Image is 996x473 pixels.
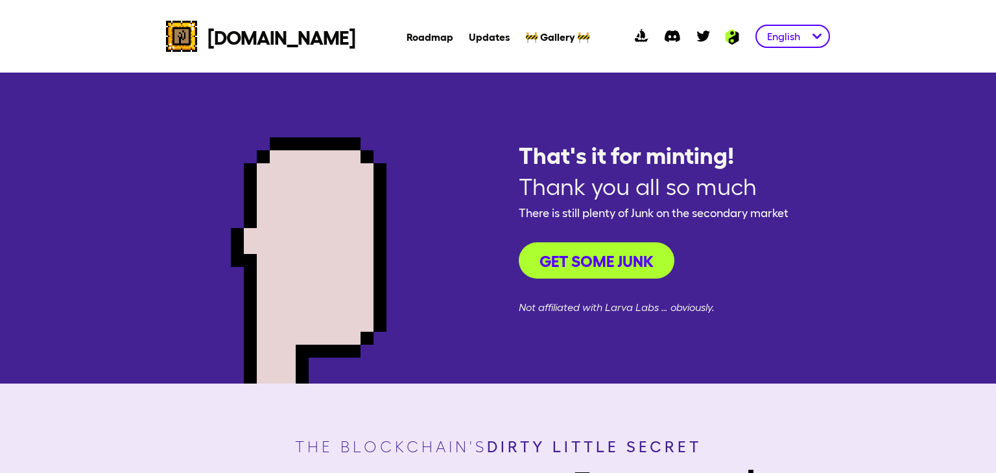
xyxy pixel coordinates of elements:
img: Ambition logo [719,29,745,45]
a: Updates [469,30,510,43]
button: Get some Junk [519,242,674,279]
span: dirty little secret [487,436,702,455]
span: That's it for minting! [519,141,788,167]
a: twitter [688,21,719,52]
img: cryptojunks logo [166,21,197,52]
a: opensea [626,21,657,52]
a: cryptojunks logo[DOMAIN_NAME] [166,21,355,52]
a: discord [657,21,688,52]
a: 🚧 Gallery 🚧 [525,30,590,43]
a: Roadmap [407,30,453,43]
span: [DOMAIN_NAME] [207,25,355,48]
span: There is still plenty of Junk on the secondary market [519,203,788,222]
span: Not affiliated with Larva Labs … obviously. [519,299,788,315]
a: Get some Junk [519,227,788,294]
span: The blockchain's [295,437,702,456]
span: Thank you all so much [519,172,788,198]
